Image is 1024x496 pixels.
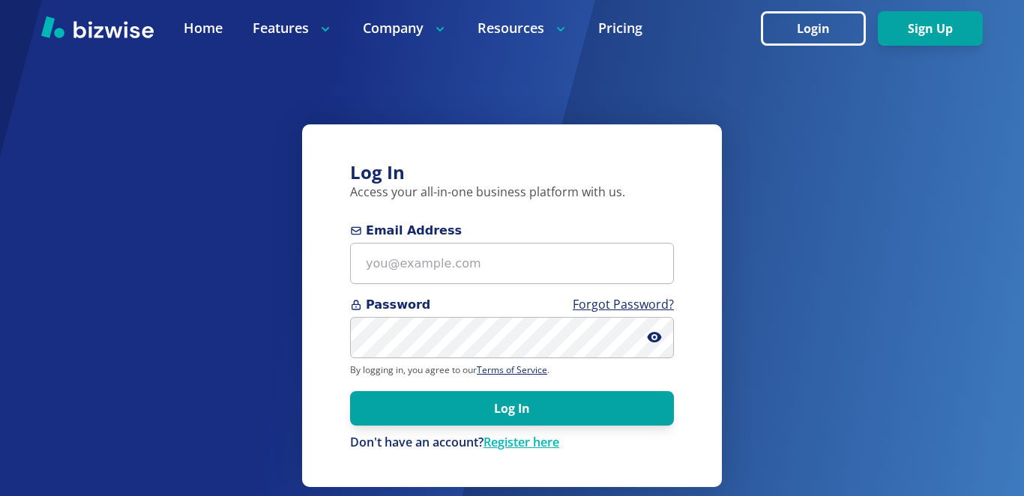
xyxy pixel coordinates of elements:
a: Register here [484,434,559,450]
a: Terms of Service [477,363,547,376]
p: By logging in, you agree to our . [350,364,674,376]
h3: Log In [350,160,674,185]
span: Password [350,296,674,314]
a: Pricing [598,19,642,37]
p: Don't have an account? [350,435,674,451]
a: Login [761,22,878,36]
p: Resources [478,19,568,37]
p: Company [363,19,448,37]
span: Email Address [350,222,674,240]
button: Login [761,11,866,46]
p: Access your all-in-one business platform with us. [350,184,674,201]
button: Log In [350,391,674,426]
img: Bizwise Logo [41,16,154,38]
a: Sign Up [878,22,983,36]
button: Sign Up [878,11,983,46]
a: Home [184,19,223,37]
input: you@example.com [350,243,674,284]
div: Don't have an account?Register here [350,435,674,451]
p: Features [253,19,333,37]
a: Forgot Password? [573,296,674,312]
